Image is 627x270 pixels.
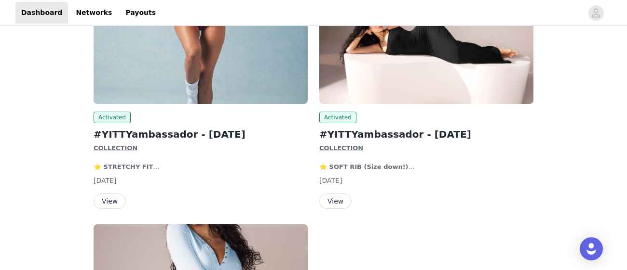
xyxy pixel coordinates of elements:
[70,2,118,24] a: Networks
[94,177,116,184] span: [DATE]
[580,237,603,260] div: Open Intercom Messenger
[319,198,352,205] a: View
[319,193,352,209] button: View
[94,198,126,205] a: View
[94,127,308,141] h2: #YITTYambassador - [DATE]
[15,2,68,24] a: Dashboard
[319,112,356,123] span: Activated
[319,127,533,141] h2: #YITTYambassador - [DATE]
[319,163,415,170] strong: ⭐️ SOFT RIB (Size down!)
[94,193,126,209] button: View
[319,177,342,184] span: [DATE]
[94,112,131,123] span: Activated
[94,144,137,152] strong: COLLECTION
[120,2,162,24] a: Payouts
[319,144,363,152] strong: COLLECTION
[591,5,600,21] div: avatar
[94,163,159,170] strong: ⭐️ STRETCHY FIT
